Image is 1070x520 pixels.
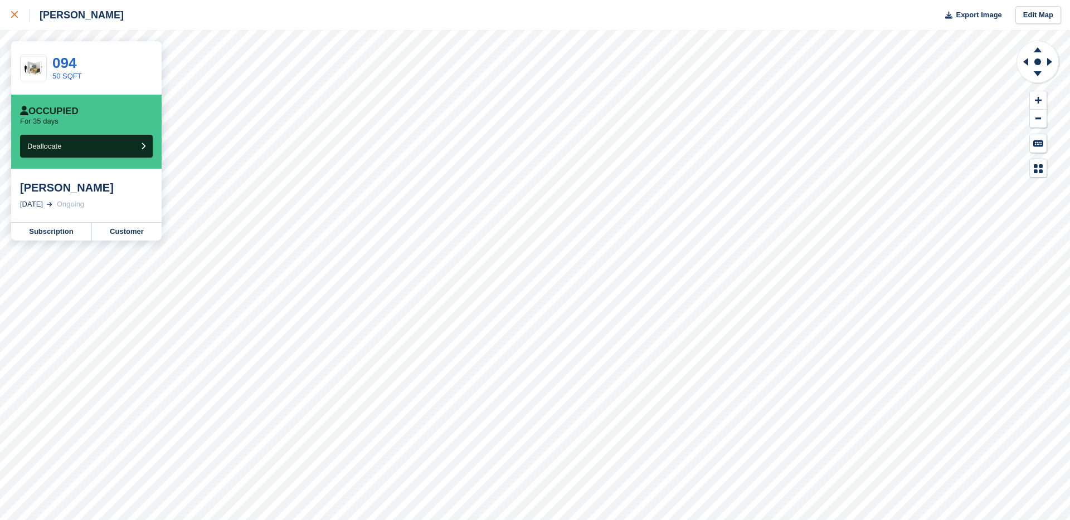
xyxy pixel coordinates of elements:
[47,202,52,207] img: arrow-right-light-icn-cde0832a797a2874e46488d9cf13f60e5c3a73dbe684e267c42b8395dfbc2abf.svg
[20,106,79,117] div: Occupied
[20,199,43,210] div: [DATE]
[1030,91,1047,110] button: Zoom In
[27,142,61,150] span: Deallocate
[52,55,76,71] a: 094
[20,117,59,126] p: For 35 days
[21,58,46,78] img: 50-sqft-unit%20(1).jpg
[20,135,153,158] button: Deallocate
[938,6,1002,24] button: Export Image
[57,199,84,210] div: Ongoing
[1015,6,1061,24] a: Edit Map
[1030,110,1047,128] button: Zoom Out
[30,8,124,22] div: [PERSON_NAME]
[11,223,92,241] a: Subscription
[1030,159,1047,178] button: Map Legend
[52,72,82,80] a: 50 SQFT
[956,9,1001,21] span: Export Image
[1030,134,1047,153] button: Keyboard Shortcuts
[92,223,162,241] a: Customer
[20,181,153,194] div: [PERSON_NAME]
